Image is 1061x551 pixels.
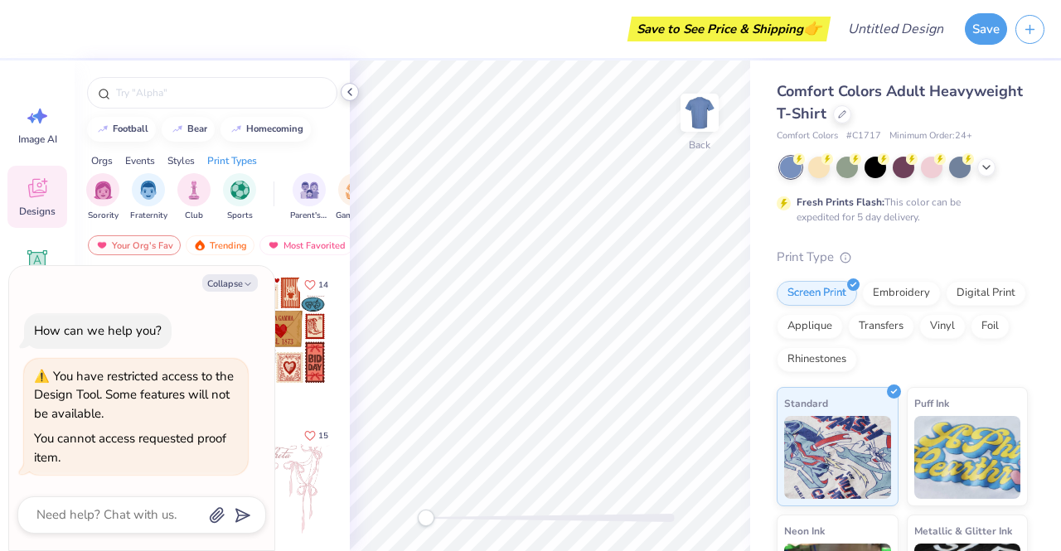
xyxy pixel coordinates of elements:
button: filter button [336,173,374,222]
div: filter for Sports [223,173,256,222]
span: Club [185,210,203,222]
strong: Fresh Prints Flash: [797,196,884,209]
div: How can we help you? [34,322,162,339]
button: filter button [130,173,167,222]
div: Events [125,153,155,168]
div: filter for Fraternity [130,173,167,222]
button: Like [297,424,336,447]
button: filter button [86,173,119,222]
div: Trending [186,235,254,255]
div: Your Org's Fav [88,235,181,255]
div: homecoming [246,124,303,133]
img: Sorority Image [94,181,113,200]
span: Minimum Order: 24 + [889,129,972,143]
img: Puff Ink [914,416,1021,499]
button: filter button [177,173,211,222]
div: Save to See Price & Shipping [632,17,826,41]
span: Image AI [18,133,57,146]
div: filter for Parent's Weekend [290,173,328,222]
span: Metallic & Glitter Ink [914,522,1012,539]
div: Foil [971,314,1010,339]
div: Most Favorited [259,235,353,255]
div: bear [187,124,207,133]
div: Back [689,138,710,152]
input: Untitled Design [835,12,957,46]
div: Embroidery [862,281,941,306]
span: Comfort Colors [777,129,838,143]
button: Collapse [202,274,258,292]
div: Print Type [777,248,1028,267]
img: Game Day Image [346,181,365,200]
span: Standard [784,394,828,412]
button: football [87,117,156,142]
img: Club Image [185,181,203,200]
span: Neon Ink [784,522,825,539]
button: Save [965,13,1007,45]
span: Parent's Weekend [290,210,328,222]
span: 👉 [803,18,821,38]
div: Rhinestones [777,347,857,372]
img: Back [683,96,716,129]
div: Transfers [848,314,914,339]
span: Game Day [336,210,374,222]
span: 15 [318,432,328,440]
div: football [113,124,148,133]
img: Standard [784,416,891,499]
span: 14 [318,281,328,289]
div: Applique [777,314,843,339]
button: bear [162,117,215,142]
img: most_fav.gif [95,239,109,251]
span: Comfort Colors Adult Heavyweight T-Shirt [777,81,1023,123]
div: Accessibility label [418,510,434,526]
img: Fraternity Image [139,181,157,200]
div: filter for Sorority [86,173,119,222]
img: trending.gif [193,239,206,251]
span: # C1717 [846,129,881,143]
button: Like [297,273,336,296]
span: Puff Ink [914,394,949,412]
input: Try "Alpha" [114,85,327,101]
img: trend_line.gif [230,124,243,134]
img: trend_line.gif [96,124,109,134]
div: You cannot access requested proof item. [34,430,226,466]
img: Parent's Weekend Image [300,181,319,200]
span: Sorority [88,210,119,222]
button: homecoming [220,117,311,142]
button: filter button [290,173,328,222]
img: trend_line.gif [171,124,184,134]
img: Sports Image [230,181,250,200]
div: Vinyl [919,314,966,339]
div: This color can be expedited for 5 day delivery. [797,195,1000,225]
div: filter for Club [177,173,211,222]
span: Fraternity [130,210,167,222]
span: Designs [19,205,56,218]
div: Digital Print [946,281,1026,306]
button: filter button [223,173,256,222]
div: Styles [167,153,195,168]
div: Orgs [91,153,113,168]
div: Print Types [207,153,257,168]
img: most_fav.gif [267,239,280,251]
div: You have restricted access to the Design Tool. Some features will not be available. [34,368,234,422]
div: filter for Game Day [336,173,374,222]
div: Screen Print [777,281,857,306]
span: Sports [227,210,253,222]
